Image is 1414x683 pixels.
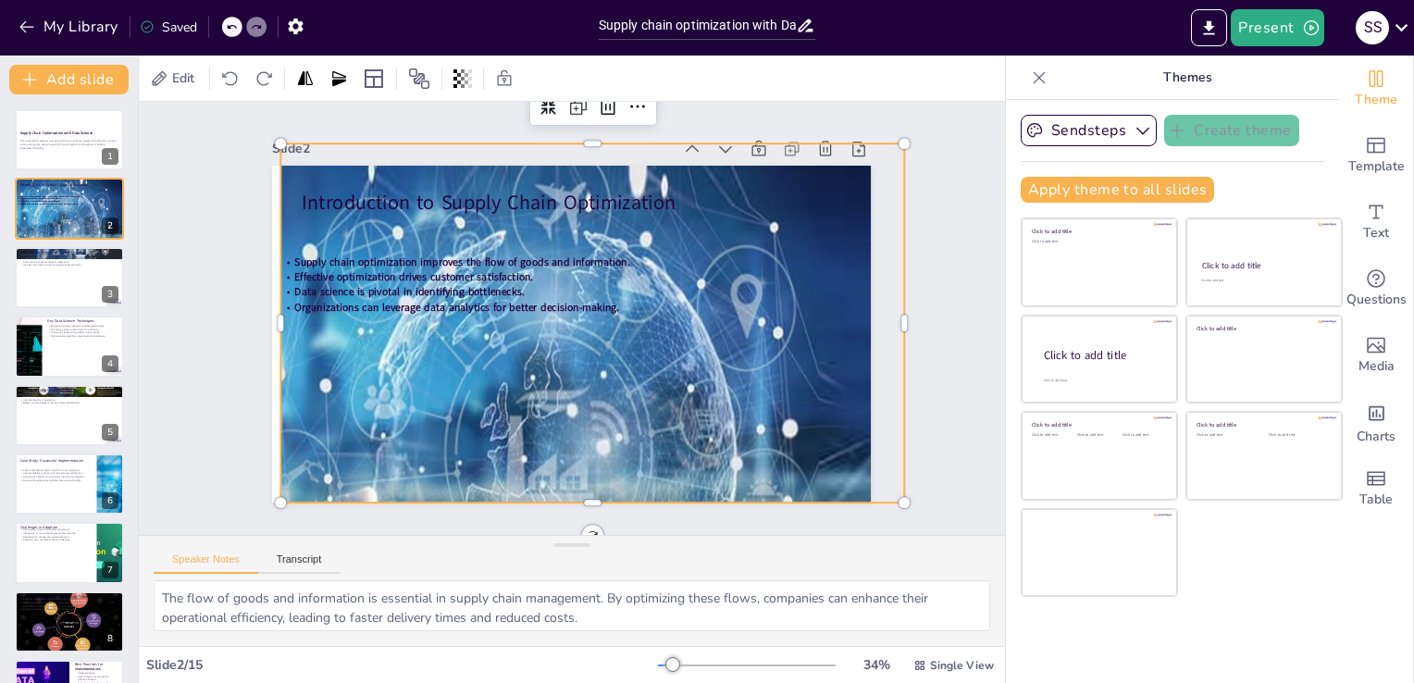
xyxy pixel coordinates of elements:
div: Change the overall theme [1339,56,1413,122]
p: This presentation explores how data science can enhance supply chain efficiency, reduce costs, an... [20,140,118,146]
button: Sendsteps [1021,115,1157,146]
div: Add ready made slides [1339,122,1413,189]
p: Predictive analytics optimizes inventory levels. [20,256,118,260]
span: Supply chain optimization improves the flow of goods and information. [302,227,637,277]
p: Time-series forecasting predicts future trends. [47,331,118,335]
span: Data science is pivotal in identifying bottlenecks. [19,200,60,203]
p: Data integrity is essential for effective analysis. [75,675,118,681]
span: Theme [1355,90,1397,110]
p: Introduction to Supply Chain Optimization [20,182,118,188]
span: Organizations can leverage data analytics for better decision-making. [297,270,622,318]
div: 5 [102,424,118,441]
div: Click to add text [1197,433,1255,438]
span: Questions [1346,290,1407,310]
button: My Library [14,12,126,42]
textarea: The flow of goods and information is essential in supply chain management. By optimizing these fl... [154,580,990,631]
div: 6 [102,492,118,509]
div: 5 [15,385,124,446]
span: Position [408,68,430,90]
div: Click to add title [1202,260,1325,271]
div: 8 [15,591,124,652]
button: Transcript [258,553,341,574]
button: Export to PowerPoint [1191,9,1227,46]
p: Future Trends in Supply Chain Data Science [20,593,118,599]
span: Single View [930,658,994,673]
div: Click to add text [1201,279,1324,283]
div: Saved [140,19,197,36]
p: Improved agility in operations. [20,398,118,402]
p: Artificial intelligence is transforming data analysis. [20,598,118,602]
span: Effective optimization drives customer satisfaction. [300,242,539,281]
div: Click to add text [1032,240,1164,244]
button: Speaker Notes [154,553,258,574]
p: Data science improves logistics operations. [20,260,118,264]
p: Challenges in Adoption [20,525,92,530]
p: Insights from data science drive operational efficiency. [20,264,118,267]
p: Key Data Science Techniques [47,318,118,324]
div: Click to add text [1269,433,1327,438]
p: Better risk management through informed decisions. [20,401,118,404]
div: 7 [102,562,118,578]
div: 4 [15,316,124,377]
span: Edit [168,69,198,87]
span: Effective optimization drives customer satisfaction. [19,197,62,200]
p: Introduction to Supply Chain Optimization [315,161,853,245]
div: 3 [15,247,124,308]
div: 1 [15,109,124,170]
p: Generated with [URL] [20,146,118,150]
p: Themes [1054,56,1321,100]
p: Enhanced customer satisfaction through availability. [20,394,118,398]
p: Clustering groups similar items for efficiency. [47,328,118,331]
span: Supply chain optimization improves the flow of goods and information. [19,194,80,197]
strong: Supply Chain Optimization with Data Science [20,131,93,136]
p: Machine learning enhances demand forecasting. [20,254,118,257]
div: 34 % [854,656,899,674]
p: Solutions exist to address these challenges. [20,539,92,542]
div: 2 [15,178,124,239]
p: Optimization efforts can transform distribution networks. [20,476,92,479]
input: Insert title [599,12,797,39]
p: Blockchain enhances transparency and traceability. [20,604,118,608]
p: Clear objectives guide implementation. [75,668,118,675]
span: Organizations can leverage data analytics for better decision-making. [19,203,78,205]
p: Integration of new technologies can be complex. [20,532,92,536]
div: Slide 2 [291,110,689,169]
p: Role of Data Science in Supply Chains [20,250,118,255]
span: Charts [1357,427,1395,447]
div: Add a table [1339,455,1413,522]
p: Best Practices for Implementation [75,662,118,672]
button: Create theme [1164,115,1299,146]
button: Add slide [9,65,129,94]
p: Advanced analytics led to significant cost reductions. [20,468,92,472]
p: Improved delivery times enhance customer satisfaction. [20,472,92,476]
div: Add images, graphics, shapes or video [1339,322,1413,389]
p: Optimization algorithms solve logistical challenges. [47,335,118,339]
div: 3 [102,286,118,303]
div: 2 [102,217,118,234]
div: Click to add title [1032,228,1164,235]
div: Click to add text [1032,433,1073,438]
div: 6 [15,453,124,515]
div: Click to add title [1032,421,1164,428]
div: Click to add text [1077,433,1119,438]
p: Resistance to change can impede progress. [20,536,92,540]
div: 4 [102,355,118,372]
div: Slide 2 / 15 [146,656,658,674]
p: Emerging trends will shape the future landscape. [20,608,118,612]
span: Table [1359,490,1393,510]
div: Click to add title [1197,421,1329,428]
span: Data science is pivotal in identifying bottlenecks. [298,256,528,295]
div: 7 [15,522,124,583]
p: Regression analysis explains variable relationships. [47,325,118,329]
p: Real-world applications validate data science benefits. [20,478,92,482]
div: Layout [359,64,389,93]
div: S S [1356,11,1389,44]
div: Click to add body [1044,379,1160,383]
button: S S [1356,9,1389,46]
span: Text [1363,223,1389,243]
div: Click to add text [1123,433,1164,438]
div: 8 [102,630,118,647]
span: Template [1348,156,1405,177]
p: Real-time analytics enable swift responses. [20,601,118,604]
p: Benefits of Data-Driven Supply Chains [20,387,118,392]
